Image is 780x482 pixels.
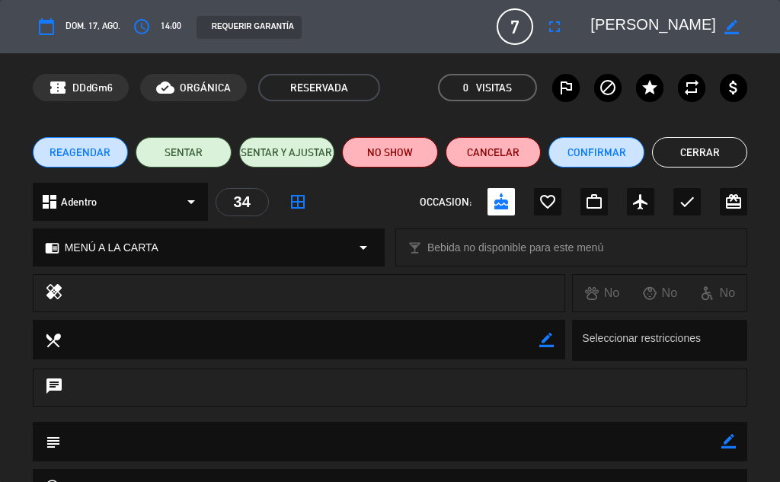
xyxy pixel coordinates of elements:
button: Cerrar [652,137,748,168]
i: border_color [721,434,736,448]
i: check [678,193,696,211]
span: dom. 17, ago. [66,19,120,34]
span: 14:00 [161,19,181,34]
button: SENTAR [136,137,232,168]
i: calendar_today [37,18,56,36]
span: DDdGm6 [72,79,113,97]
i: star [641,78,659,97]
div: REQUERIR GARANTÍA [197,16,302,39]
button: NO SHOW [342,137,438,168]
span: Adentro [61,193,97,211]
span: confirmation_number [49,78,67,97]
i: block [599,78,617,97]
i: fullscreen [545,18,564,36]
i: airplanemode_active [631,193,650,211]
i: local_bar [408,241,422,255]
i: attach_money [724,78,743,97]
span: RESERVADA [258,74,380,101]
i: healing [45,282,63,304]
div: No [573,283,631,303]
i: border_color [539,333,554,347]
i: cake [492,193,510,211]
span: MENÚ A LA CARTA [65,239,158,257]
i: dashboard [40,193,59,211]
i: access_time [133,18,151,36]
button: SENTAR Y AJUSTAR [239,137,335,168]
div: No [689,283,746,303]
button: calendar_today [33,13,60,40]
span: Bebida no disponible para este menú [427,239,603,257]
i: border_color [724,20,739,34]
i: favorite_border [539,193,557,211]
button: REAGENDAR [33,137,129,168]
i: card_giftcard [724,193,743,211]
button: fullscreen [541,13,568,40]
button: Confirmar [548,137,644,168]
i: border_all [289,193,307,211]
span: OCCASION: [420,193,472,211]
i: local_dining [44,331,61,348]
i: chrome_reader_mode [45,241,59,255]
span: REAGENDAR [50,145,110,161]
button: Cancelar [446,137,542,168]
i: subject [44,433,61,450]
span: 0 [463,79,468,97]
i: cloud_done [156,78,174,97]
i: work_outline [585,193,603,211]
i: arrow_drop_down [182,193,200,211]
i: arrow_drop_down [354,238,372,257]
span: 7 [497,8,533,45]
i: outlined_flag [557,78,575,97]
div: No [631,283,689,303]
div: 34 [216,188,269,216]
span: ORGÁNICA [180,79,231,97]
em: Visitas [476,79,512,97]
button: access_time [128,13,155,40]
i: chat [45,377,63,398]
i: repeat [682,78,701,97]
